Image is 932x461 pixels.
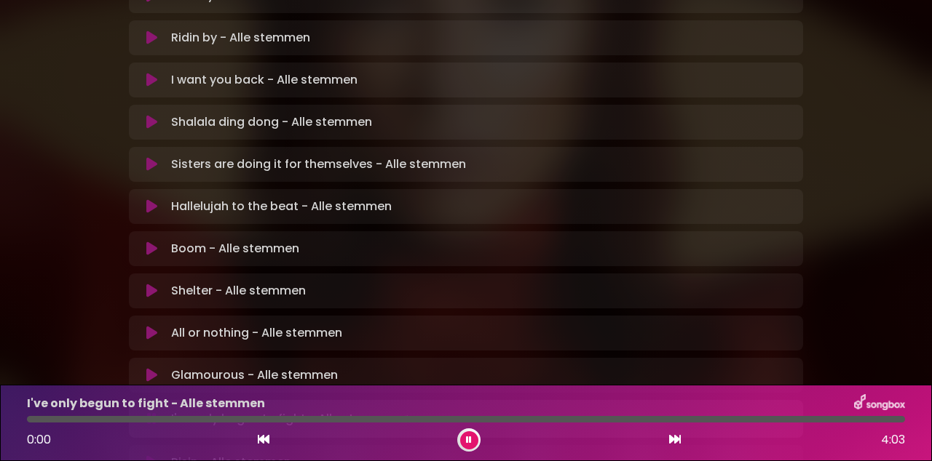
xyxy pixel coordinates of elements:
p: Sisters are doing it for themselves - Alle stemmen [171,156,466,173]
img: songbox-logo-white.png [854,394,905,413]
p: Ridin by - Alle stemmen [171,29,310,47]
p: All or nothing - Alle stemmen [171,324,342,342]
p: Glamourous - Alle stemmen [171,366,338,384]
p: I've only begun to fight - Alle stemmen [27,395,265,412]
p: Shelter - Alle stemmen [171,282,306,300]
p: Hallelujah to the beat - Alle stemmen [171,198,392,215]
span: 4:03 [881,431,905,449]
p: I want you back - Alle stemmen [171,71,358,89]
span: 0:00 [27,431,51,448]
p: Shalala ding dong - Alle stemmen [171,113,372,131]
p: Boom - Alle stemmen [171,240,299,257]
